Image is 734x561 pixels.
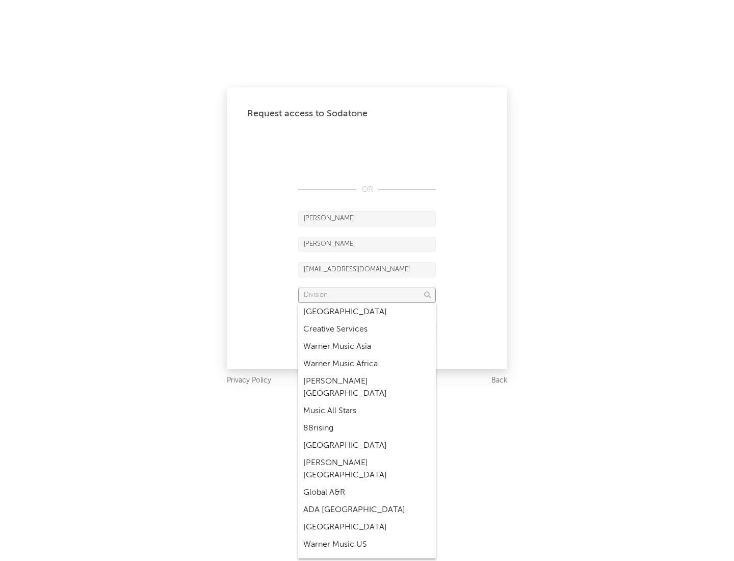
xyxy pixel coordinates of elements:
[298,321,436,338] div: Creative Services
[298,536,436,553] div: Warner Music US
[298,454,436,484] div: [PERSON_NAME] [GEOGRAPHIC_DATA]
[298,303,436,321] div: [GEOGRAPHIC_DATA]
[491,374,507,387] a: Back
[298,373,436,402] div: [PERSON_NAME] [GEOGRAPHIC_DATA]
[298,262,436,277] input: Email
[298,237,436,252] input: Last Name
[298,211,436,226] input: First Name
[298,402,436,420] div: Music All Stars
[227,374,271,387] a: Privacy Policy
[298,519,436,536] div: [GEOGRAPHIC_DATA]
[298,355,436,373] div: Warner Music Africa
[298,184,436,196] div: OR
[298,420,436,437] div: 88rising
[298,437,436,454] div: [GEOGRAPHIC_DATA]
[298,338,436,355] div: Warner Music Asia
[247,108,487,120] div: Request access to Sodatone
[298,484,436,501] div: Global A&R
[298,501,436,519] div: ADA [GEOGRAPHIC_DATA]
[298,288,436,303] input: Division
